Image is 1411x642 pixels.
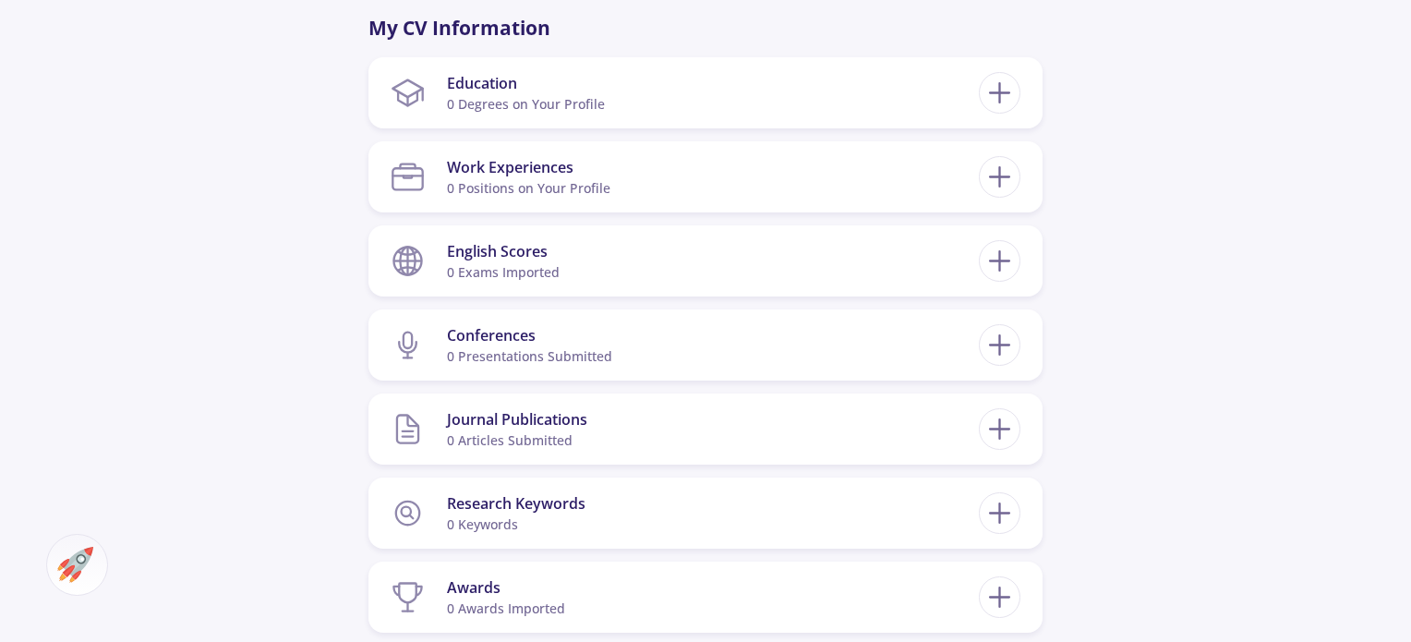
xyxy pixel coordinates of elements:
div: Conferences [447,324,612,346]
div: 0 exams imported [447,262,560,282]
div: Research Keywords [447,492,585,515]
p: My CV Information [368,14,1043,43]
div: Journal Publications [447,408,587,430]
div: 0 awards imported [447,599,565,618]
img: ac-market [57,547,93,583]
div: 0 articles submitted [447,430,587,450]
div: 0 Positions on Your Profile [447,178,610,198]
div: English Scores [447,240,560,262]
div: 0 keywords [447,515,585,534]
div: Work Experiences [447,156,610,178]
div: 0 presentations submitted [447,346,612,366]
div: Awards [447,576,565,599]
div: Education [447,72,605,94]
div: 0 Degrees on Your Profile [447,94,605,114]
